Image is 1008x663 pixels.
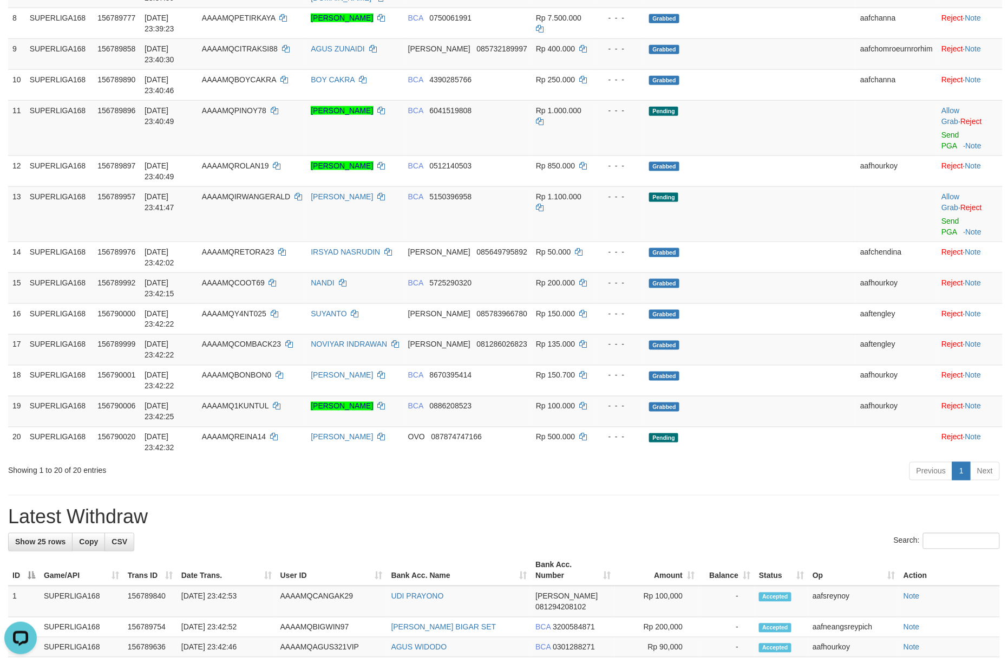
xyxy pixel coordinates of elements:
a: Note [965,278,981,287]
span: Copy 085649795892 to clipboard [477,248,527,256]
span: 156789890 [97,75,135,84]
td: SUPERLIGA168 [25,242,94,272]
a: Reject [941,161,963,170]
td: Rp 100,000 [615,586,699,617]
span: Copy 4390285766 to clipboard [429,75,472,84]
span: AAAAMQCOMBACK23 [202,340,281,349]
span: Copy 8670395414 to clipboard [429,371,472,380]
span: Copy [79,538,98,547]
div: Showing 1 to 20 of 20 entries [8,461,412,476]
div: - - - [600,339,641,350]
a: NOVIYAR INDRAWAN [311,340,387,349]
span: Grabbed [649,279,679,288]
a: Reject [941,402,963,411]
span: AAAAMQROLAN19 [202,161,269,170]
td: AAAAMQBIGWIN97 [276,617,387,638]
span: AAAAMQBOYCAKRA [202,75,276,84]
a: [PERSON_NAME] [311,106,373,115]
a: Note [965,75,981,84]
span: AAAAMQCITRAKSI88 [202,44,278,53]
span: 156790001 [97,371,135,380]
a: Reject [960,117,982,126]
h1: Latest Withdraw [8,506,1000,528]
span: 156789777 [97,14,135,22]
td: 15 [8,272,25,303]
td: 19 [8,396,25,427]
a: [PERSON_NAME] [311,402,373,411]
a: [PERSON_NAME] [311,371,373,380]
span: Copy 0750061991 to clipboard [429,14,472,22]
a: Reject [960,203,982,212]
th: Op: activate to sort column ascending [808,555,899,586]
span: 156789897 [97,161,135,170]
div: - - - [600,401,641,412]
span: [DATE] 23:42:25 [145,402,174,421]
div: - - - [600,105,641,116]
a: CSV [104,533,134,551]
td: SUPERLIGA168 [25,8,94,38]
span: BCA [408,75,423,84]
div: - - - [600,191,641,202]
td: AAAAMQCANGAK29 [276,586,387,617]
td: SUPERLIGA168 [40,617,123,638]
th: Action [899,555,1000,586]
td: SUPERLIGA168 [25,427,94,458]
th: Date Trans.: activate to sort column ascending [177,555,276,586]
span: Pending [649,433,678,443]
a: Note [965,309,981,318]
span: Copy 0886208523 to clipboard [429,402,472,411]
a: Note [904,623,920,632]
span: OVO [408,433,425,441]
a: Reject [941,14,963,22]
span: BCA [535,623,551,632]
span: [PERSON_NAME] [535,592,598,601]
a: Note [965,44,981,53]
a: [PERSON_NAME] [311,433,373,441]
span: AAAAMQBONBON0 [202,371,271,380]
span: Copy 6041519808 to clipboard [429,106,472,115]
span: [PERSON_NAME] [408,340,470,349]
span: 156789992 [97,278,135,287]
a: Previous [909,462,953,480]
a: [PERSON_NAME] [311,14,373,22]
a: Reject [941,433,963,441]
div: - - - [600,308,641,319]
td: · [937,272,1003,303]
span: 156789999 [97,340,135,349]
td: · [937,365,1003,396]
span: BCA [408,192,423,201]
span: Copy 5150396958 to clipboard [429,192,472,201]
a: Copy [72,533,105,551]
th: Trans ID: activate to sort column ascending [123,555,177,586]
a: Reject [941,371,963,380]
span: AAAAMQY4NT025 [202,309,266,318]
span: Grabbed [649,248,679,257]
span: 156789957 [97,192,135,201]
span: [DATE] 23:40:49 [145,161,174,181]
span: Copy 3200584871 to clipboard [553,623,595,632]
a: Send PGA [941,131,959,150]
span: BCA [408,278,423,287]
span: [DATE] 23:42:22 [145,309,174,329]
a: Note [965,340,981,349]
div: - - - [600,370,641,381]
span: Rp 135.000 [536,340,575,349]
td: aafhourkoy [856,365,937,396]
td: aafchanna [856,69,937,100]
td: aaftengley [856,334,937,365]
span: · [941,192,960,212]
a: NANDI [311,278,335,287]
a: Reject [941,340,963,349]
span: Copy 081286026823 to clipboard [477,340,527,349]
span: AAAAMQIRWANGERALD [202,192,290,201]
span: Grabbed [649,14,679,23]
span: BCA [408,14,423,22]
td: 18 [8,365,25,396]
td: AAAAMQAGUS321VIP [276,638,387,658]
div: - - - [600,12,641,23]
span: Rp 1.100.000 [536,192,581,201]
a: Note [965,161,981,170]
td: 156789840 [123,586,177,617]
td: aafhourkoy [856,155,937,186]
td: · [937,396,1003,427]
